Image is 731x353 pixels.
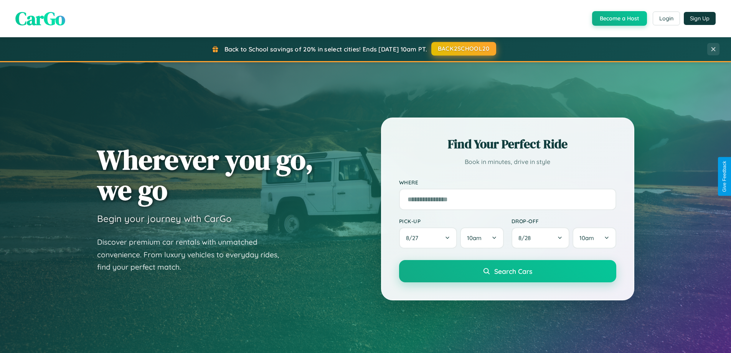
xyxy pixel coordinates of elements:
span: Back to School savings of 20% in select cities! Ends [DATE] 10am PT. [224,45,427,53]
button: 8/28 [512,227,570,249]
button: 10am [460,227,503,249]
span: 10am [467,234,482,242]
h1: Wherever you go, we go [97,144,314,205]
label: Drop-off [512,218,616,224]
span: 8 / 28 [518,234,535,242]
h3: Begin your journey with CarGo [97,213,232,224]
button: Sign Up [684,12,716,25]
button: Become a Host [592,11,647,26]
span: Search Cars [494,267,532,275]
button: 8/27 [399,227,457,249]
p: Discover premium car rentals with unmatched convenience. From luxury vehicles to everyday rides, ... [97,236,289,273]
label: Where [399,179,616,186]
label: Pick-up [399,218,504,224]
div: Give Feedback [722,161,727,192]
span: CarGo [15,6,65,31]
h2: Find Your Perfect Ride [399,136,616,152]
button: Login [653,12,680,25]
p: Book in minutes, drive in style [399,156,616,167]
button: Search Cars [399,260,616,282]
button: 10am [573,227,616,249]
button: BACK2SCHOOL20 [431,42,496,56]
span: 10am [579,234,594,242]
span: 8 / 27 [406,234,422,242]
